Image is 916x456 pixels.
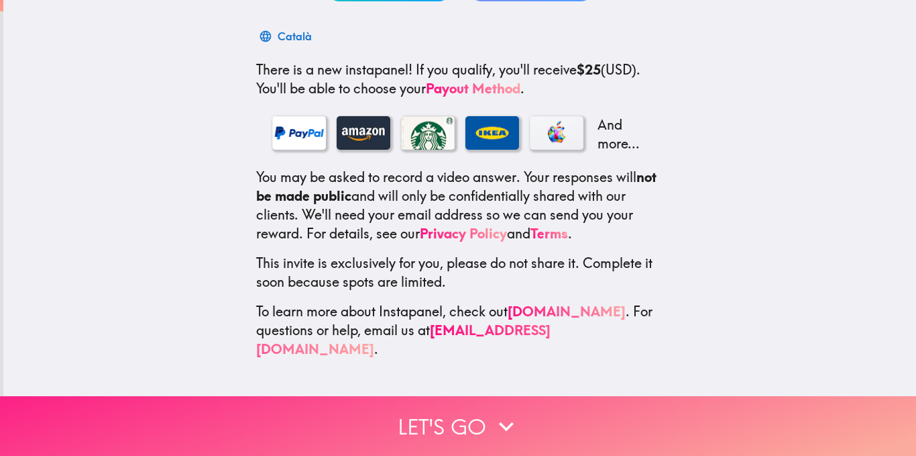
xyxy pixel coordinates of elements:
p: This invite is exclusively for you, please do not share it. Complete it soon because spots are li... [256,254,664,291]
a: [EMAIL_ADDRESS][DOMAIN_NAME] [256,322,551,357]
a: Privacy Policy [420,225,507,242]
b: $25 [577,61,601,78]
p: You may be asked to record a video answer. Your responses will and will only be confidentially sh... [256,168,664,243]
div: Català [278,27,312,46]
button: Català [256,23,317,50]
p: If you qualify, you'll receive (USD) . You'll be able to choose your . [256,60,664,98]
a: Terms [530,225,568,242]
p: To learn more about Instapanel, check out . For questions or help, email us at . [256,302,664,359]
a: [DOMAIN_NAME] [508,303,626,320]
p: And more... [594,116,648,153]
span: There is a new instapanel! [256,61,412,78]
b: not be made public [256,169,656,204]
a: Payout Method [426,80,520,97]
